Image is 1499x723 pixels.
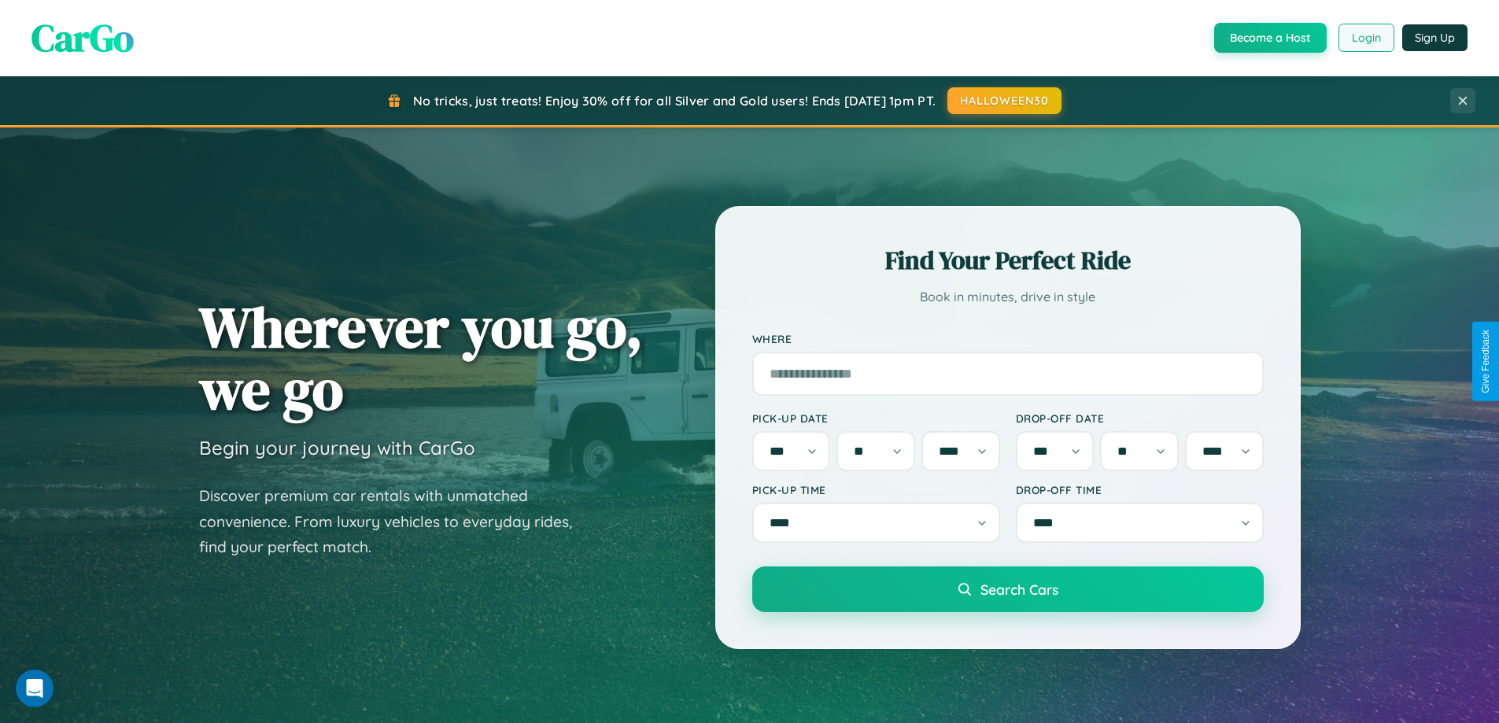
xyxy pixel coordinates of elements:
[199,483,593,560] p: Discover premium car rentals with unmatched convenience. From luxury vehicles to everyday rides, ...
[199,436,475,459] h3: Begin your journey with CarGo
[413,93,936,109] span: No tricks, just treats! Enjoy 30% off for all Silver and Gold users! Ends [DATE] 1pm PT.
[752,286,1264,308] p: Book in minutes, drive in style
[752,243,1264,278] h2: Find Your Perfect Ride
[947,87,1061,114] button: HALLOWEEN30
[752,566,1264,612] button: Search Cars
[752,332,1264,345] label: Where
[980,581,1058,598] span: Search Cars
[1016,483,1264,496] label: Drop-off Time
[1480,330,1491,393] div: Give Feedback
[1402,24,1468,51] button: Sign Up
[1214,23,1327,53] button: Become a Host
[1338,24,1394,52] button: Login
[752,483,1000,496] label: Pick-up Time
[1016,411,1264,425] label: Drop-off Date
[752,411,1000,425] label: Pick-up Date
[31,12,134,64] span: CarGo
[199,296,643,420] h1: Wherever you go, we go
[16,670,54,707] iframe: Intercom live chat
